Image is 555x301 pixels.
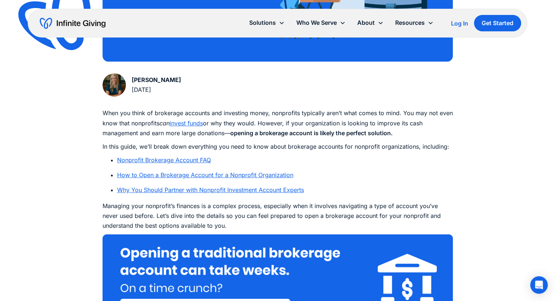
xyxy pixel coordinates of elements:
div: Who We Serve [296,18,337,28]
div: Solutions [249,18,276,28]
strong: opening a brokerage account is likely the perfect solution. [230,129,393,137]
em: can [159,120,170,127]
p: Managing your nonprofit’s finances is a complex process, especially when it involves navigating a... [103,201,453,231]
a: Nonprofit Brokerage Account FAQ [117,156,211,164]
a: Why You Should Partner with Nonprofit Investment Account Experts [117,186,304,193]
a: [PERSON_NAME][DATE] [103,73,181,97]
a: Get Started [474,15,521,31]
a: invest funds [170,120,203,127]
div: About [357,18,375,28]
a: How to Open a Brokerage Account for a Nonprofit Organization [117,171,293,179]
div: Open Intercom Messenger [530,276,548,294]
div: Who We Serve [290,15,351,31]
div: [DATE] [132,85,181,95]
a: Log In [451,19,468,28]
div: [PERSON_NAME] [132,75,181,85]
div: Solutions [243,15,290,31]
div: Resources [389,15,439,31]
a: home [40,17,105,29]
p: When you think of brokerage accounts and investing money, nonprofits typically aren’t what comes ... [103,108,453,138]
p: In this guide, we’ll break down everything you need to know about brokerage accounts for nonprofi... [103,142,453,152]
div: Log In [451,20,468,26]
div: About [351,15,389,31]
div: Resources [395,18,425,28]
